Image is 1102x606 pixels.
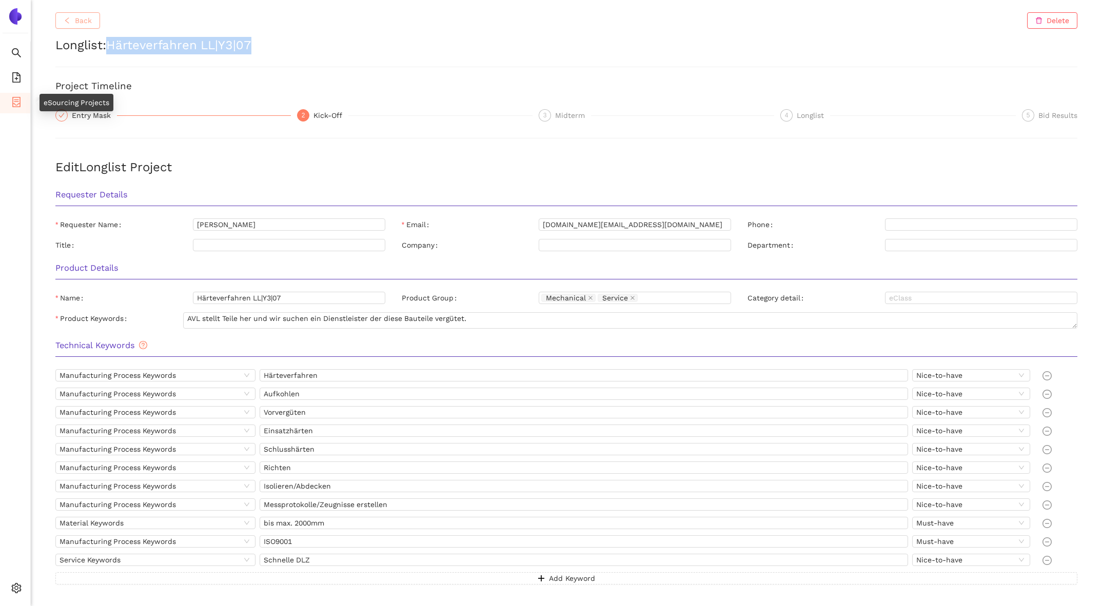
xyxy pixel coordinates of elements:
span: Manufacturing Process Keywords [60,370,251,381]
input: Enter as many keywords as you like, seperated by a comma (,) [260,480,908,492]
input: Email [539,218,731,231]
span: minus-circle [1042,427,1052,436]
span: 2 [302,112,305,119]
label: Department [747,239,797,251]
span: minus-circle [1042,482,1052,491]
span: container [11,93,22,114]
span: Service [598,294,638,302]
span: Manufacturing Process Keywords [60,536,251,547]
span: Technical Keywords [55,339,147,352]
span: Bid Results [1038,111,1077,119]
span: Nice-to-have [916,462,1027,473]
span: Must-have [916,517,1027,529]
h2: Longlist : Härteverfahren LL|Y3|07 [55,37,1077,54]
input: Enter as many keywords as you like, seperated by a comma (,) [260,369,908,381]
div: eSourcing Projects [40,94,113,111]
input: Enter as many keywords as you like, seperated by a comma (,) [260,461,908,474]
span: delete [1035,17,1042,25]
input: Department [885,239,1077,251]
input: Phone [885,218,1077,231]
span: search [11,44,22,65]
span: minus-circle [1042,445,1052,454]
input: Enter as many keywords as you like, seperated by a comma (,) [260,443,908,455]
span: left [64,17,71,25]
span: Nice-to-have [916,388,1027,399]
input: Company [539,239,731,251]
span: Delete [1047,15,1069,26]
h3: Project Timeline [55,79,1077,93]
span: Service [602,294,628,301]
label: Product Group [402,292,461,304]
button: plusAdd Keyword [55,572,1077,584]
label: Email [402,218,433,231]
span: minus-circle [1042,537,1052,547]
label: Product Keywords [55,312,131,325]
span: Nice-to-have [916,499,1027,510]
input: Enter as many keywords as you like, seperated by a comma (,) [260,388,908,400]
span: close [630,295,635,301]
h2: Edit Longlist Project [55,159,1077,176]
span: 4 [785,112,789,119]
span: Material Keywords [60,517,251,529]
div: Midterm [555,109,591,122]
span: Nice-to-have [916,425,1027,436]
span: 3 [543,112,547,119]
label: Category detail [747,292,808,304]
span: minus-circle [1042,371,1052,380]
span: minus-circle [1042,463,1052,473]
input: Enter as many keywords as you like, seperated by a comma (,) [260,554,908,566]
span: file-add [11,69,22,89]
span: close [588,295,593,301]
span: Nice-to-have [916,370,1027,381]
span: Manufacturing Process Keywords [60,462,251,473]
input: Enter as many keywords as you like, seperated by a comma (,) [260,498,908,511]
span: Manufacturing Process Keywords [60,407,251,418]
span: Manufacturing Process Keywords [60,425,251,436]
div: Kick-Off [313,109,348,122]
span: check [58,112,65,118]
input: Enter as many keywords as you like, seperated by a comma (,) [260,425,908,437]
div: Entry Mask [72,109,117,122]
div: Entry Mask [55,109,291,122]
div: 2Kick-Off [297,109,533,122]
input: Title [193,239,385,251]
span: minus-circle [1042,408,1052,417]
h3: Requester Details [55,188,1077,201]
span: minus-circle [1042,500,1052,510]
span: Back [75,15,92,26]
span: setting [11,579,22,600]
input: Enter as many keywords as you like, seperated by a comma (,) [260,535,908,548]
span: Must-have [916,536,1027,547]
span: Manufacturing Process Keywords [60,443,251,455]
textarea: Product Keywords [183,312,1077,329]
div: Longlist [797,109,830,122]
span: Nice-to-have [916,480,1027,492]
span: minus-circle [1042,556,1052,565]
span: Manufacturing Process Keywords [60,480,251,492]
label: Name [55,292,87,304]
span: Manufacturing Process Keywords [60,499,251,510]
span: 5 [1027,112,1030,119]
label: Phone [747,218,777,231]
input: Name [193,292,385,304]
span: question-circle [135,341,147,349]
span: Add Keyword [549,573,595,584]
span: Mechanical [546,294,586,301]
span: Manufacturing Process Keywords [60,388,251,399]
label: Requester Name [55,218,125,231]
span: Nice-to-have [916,407,1027,418]
span: plus [538,575,545,583]
input: Category detail [885,292,1077,304]
span: minus-circle [1042,519,1052,528]
input: Enter as many keywords as you like, seperated by a comma (,) [260,406,908,418]
span: minus-circle [1042,390,1052,399]
span: Mechanical [541,294,596,302]
label: Company [402,239,442,251]
button: leftBack [55,12,100,29]
span: Nice-to-have [916,443,1027,455]
input: Requester Name [193,218,385,231]
input: Enter as many keywords as you like, seperated by a comma (,) [260,517,908,529]
span: Service Keywords [60,554,251,565]
label: Title [55,239,78,251]
h3: Product Details [55,261,1077,275]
